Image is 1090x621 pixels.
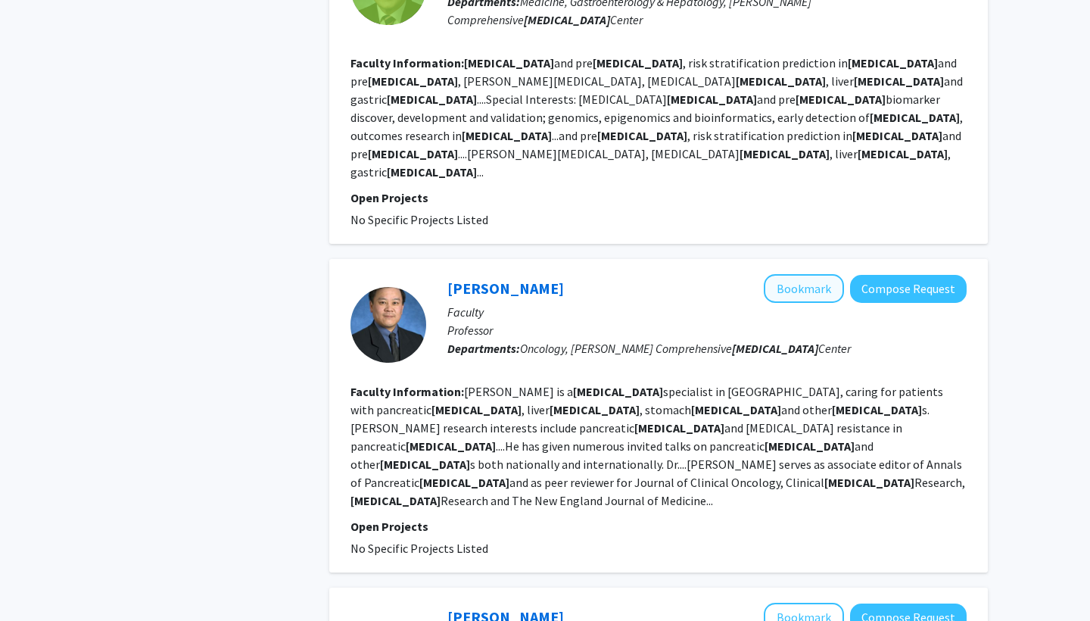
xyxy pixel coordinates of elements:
[848,55,938,70] b: [MEDICAL_DATA]
[870,110,960,125] b: [MEDICAL_DATA]
[634,420,724,435] b: [MEDICAL_DATA]
[464,55,554,70] b: [MEDICAL_DATA]
[350,517,967,535] p: Open Projects
[350,384,965,508] fg-read-more: [PERSON_NAME] is a specialist in [GEOGRAPHIC_DATA], caring for patients with pancreatic , liver ,...
[380,457,470,472] b: [MEDICAL_DATA]
[858,146,948,161] b: [MEDICAL_DATA]
[368,146,458,161] b: [MEDICAL_DATA]
[387,164,477,179] b: [MEDICAL_DATA]
[573,384,663,399] b: [MEDICAL_DATA]
[11,553,64,610] iframe: Chat
[832,402,922,417] b: [MEDICAL_DATA]
[447,279,564,298] a: [PERSON_NAME]
[462,128,552,143] b: [MEDICAL_DATA]
[732,341,818,356] b: [MEDICAL_DATA]
[520,341,851,356] span: Oncology, [PERSON_NAME] Comprehensive Center
[419,475,509,490] b: [MEDICAL_DATA]
[854,73,944,89] b: [MEDICAL_DATA]
[796,92,886,107] b: [MEDICAL_DATA]
[824,475,914,490] b: [MEDICAL_DATA]
[431,402,522,417] b: [MEDICAL_DATA]
[447,341,520,356] b: Departments:
[764,274,844,303] button: Add Daniel Laheru to Bookmarks
[387,92,477,107] b: [MEDICAL_DATA]
[765,438,855,454] b: [MEDICAL_DATA]
[593,55,683,70] b: [MEDICAL_DATA]
[447,303,967,321] p: Faculty
[350,493,441,508] b: [MEDICAL_DATA]
[691,402,781,417] b: [MEDICAL_DATA]
[350,55,464,70] b: Faculty Information:
[524,12,610,27] b: [MEDICAL_DATA]
[852,128,942,143] b: [MEDICAL_DATA]
[350,541,488,556] span: No Specific Projects Listed
[350,55,963,179] fg-read-more: and pre , risk stratification prediction in and pre , [PERSON_NAME][MEDICAL_DATA], [MEDICAL_DATA]...
[736,73,826,89] b: [MEDICAL_DATA]
[406,438,496,454] b: [MEDICAL_DATA]
[350,384,464,399] b: Faculty Information:
[740,146,830,161] b: [MEDICAL_DATA]
[368,73,458,89] b: [MEDICAL_DATA]
[550,402,640,417] b: [MEDICAL_DATA]
[350,189,967,207] p: Open Projects
[597,128,687,143] b: [MEDICAL_DATA]
[667,92,757,107] b: [MEDICAL_DATA]
[447,321,967,339] p: Professor
[350,212,488,227] span: No Specific Projects Listed
[850,275,967,303] button: Compose Request to Daniel Laheru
